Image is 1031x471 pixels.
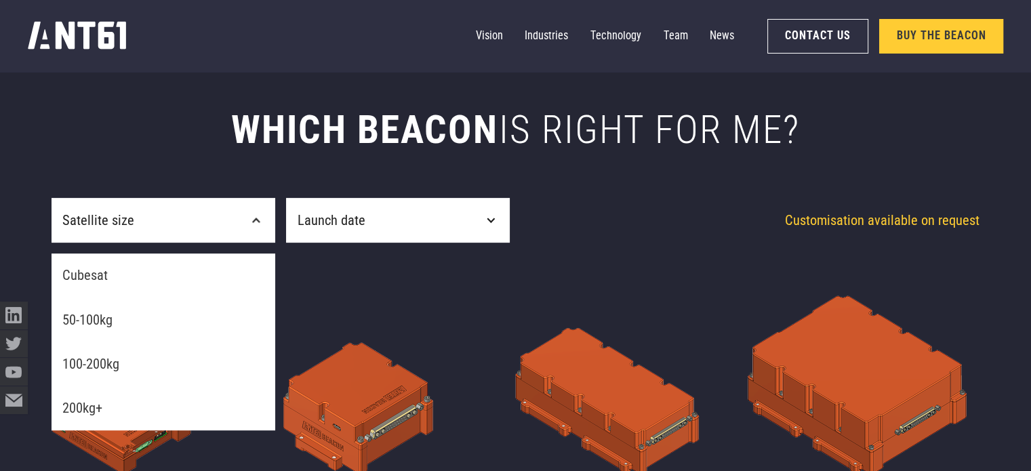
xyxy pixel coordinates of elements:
[52,198,510,242] form: Satellite size filter
[476,22,503,50] a: Vision
[52,298,275,342] a: 50-100kg
[52,253,275,298] a: Cubesat
[28,18,126,55] a: home
[879,19,1003,54] a: Buy the Beacon
[52,198,275,242] div: Satellite size
[52,342,275,386] a: 100-200kg
[756,210,979,231] div: Customisation available on request
[498,107,800,152] span: is right for me?
[52,386,275,430] a: 200kg+
[298,210,365,231] div: Launch date
[710,22,734,50] a: News
[664,22,688,50] a: Team
[286,198,510,242] div: Launch date
[590,22,641,50] a: Technology
[525,22,568,50] a: Industries
[52,107,979,154] h2: which beacon
[767,19,868,54] a: Contact Us
[52,253,275,430] nav: Satellite size
[62,210,134,231] div: Satellite size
